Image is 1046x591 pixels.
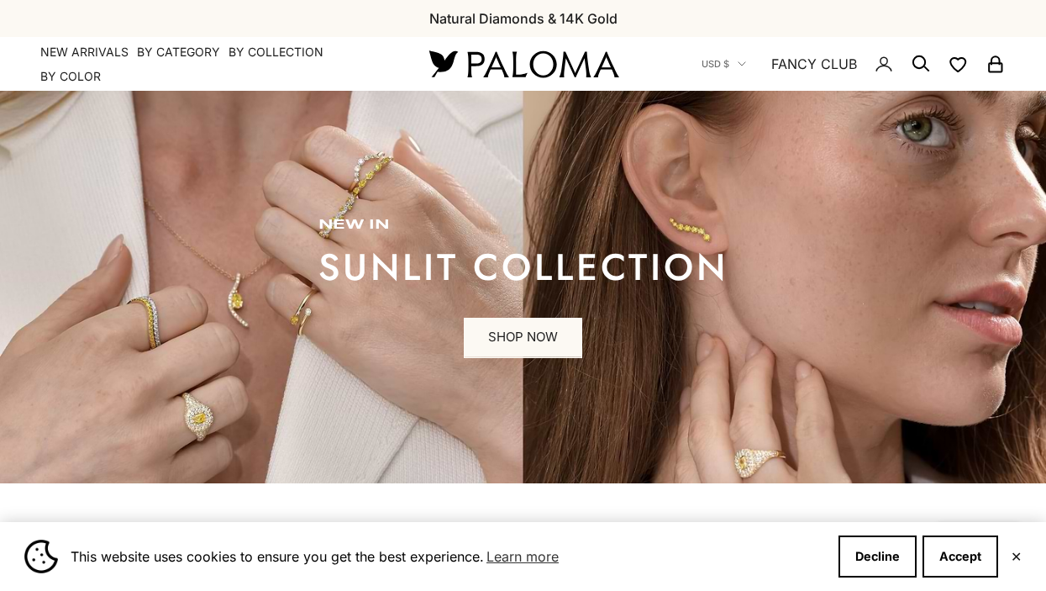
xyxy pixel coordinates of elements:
span: USD $ [702,56,729,71]
nav: Primary navigation [40,44,389,85]
summary: By Color [40,68,101,85]
a: FANCY CLUB [771,53,857,75]
a: SHOP NOW [464,318,582,358]
img: Cookie banner [24,540,58,573]
nav: Secondary navigation [702,37,1006,91]
span: This website uses cookies to ensure you get the best experience. [71,544,825,569]
button: Decline [838,536,917,578]
a: NEW ARRIVALS [40,44,129,61]
p: sunlit collection [318,251,728,284]
p: new in [318,217,728,234]
button: USD $ [702,56,746,71]
summary: By Collection [229,44,323,61]
p: Natural Diamonds & 14K Gold [429,8,618,29]
a: Learn more [484,544,561,569]
button: Close [1011,551,1022,562]
summary: By Category [137,44,220,61]
button: Accept [922,536,998,578]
